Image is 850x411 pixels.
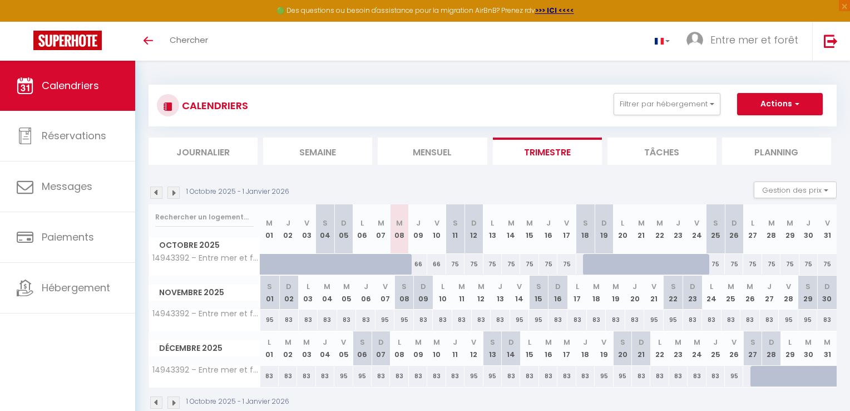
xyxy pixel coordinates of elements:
th: 28 [762,331,780,365]
abbr: V [341,337,346,348]
div: 83 [372,366,390,386]
div: 75 [799,254,818,275]
abbr: S [750,337,755,348]
button: Gestion des prix [754,182,837,198]
div: 95 [260,310,280,330]
th: 13 [483,331,502,365]
h3: CALENDRIERS [179,93,248,118]
th: 25 [706,204,725,254]
th: 31 [818,331,837,365]
th: 14 [502,204,520,254]
abbr: J [546,218,551,228]
abbr: D [378,337,384,348]
abbr: M [728,281,734,292]
abbr: V [564,218,569,228]
th: 06 [353,204,372,254]
abbr: L [268,337,271,348]
th: 28 [779,276,798,310]
th: 23 [669,204,688,254]
a: ... Entre mer et forêt [678,22,812,61]
span: Octobre 2025 [149,237,260,253]
abbr: S [713,218,718,228]
abbr: J [676,218,680,228]
abbr: V [304,218,309,228]
div: 95 [353,366,372,386]
strong: >>> ICI <<<< [535,6,574,15]
div: 83 [706,366,725,386]
th: 31 [818,204,837,254]
th: 20 [614,204,632,254]
abbr: J [583,337,587,348]
abbr: L [621,218,624,228]
div: 83 [683,310,703,330]
div: 75 [446,254,464,275]
th: 27 [743,331,762,365]
abbr: M [675,337,681,348]
th: 13 [483,204,502,254]
abbr: S [267,281,272,292]
th: 30 [817,276,837,310]
abbr: M [415,337,422,348]
th: 18 [576,204,595,254]
th: 04 [316,204,334,254]
th: 27 [743,204,762,254]
span: 14943392 – Entre mer et forêt [151,310,262,318]
abbr: S [323,218,328,228]
th: 30 [799,204,818,254]
div: 75 [762,254,780,275]
abbr: M [787,218,793,228]
div: 83 [491,310,510,330]
abbr: D [690,281,695,292]
abbr: L [441,281,444,292]
th: 24 [688,331,706,365]
th: 10 [433,276,452,310]
div: 75 [483,254,502,275]
div: 83 [452,310,472,330]
p: 1 Octobre 2025 - 1 Janvier 2026 [186,187,289,197]
span: 14943392 – Entre mer et forêt [151,366,262,374]
th: 12 [472,276,491,310]
th: 16 [539,331,557,365]
abbr: L [576,281,579,292]
div: 95 [394,310,414,330]
div: 83 [576,366,595,386]
th: 14 [510,276,530,310]
abbr: V [786,281,791,292]
abbr: S [402,281,407,292]
th: 22 [650,204,669,254]
div: 95 [664,310,683,330]
div: 83 [260,366,279,386]
div: 83 [297,366,315,386]
abbr: S [360,337,365,348]
abbr: M [303,337,310,348]
th: 15 [520,331,538,365]
div: 75 [706,254,725,275]
abbr: D [824,281,830,292]
li: Trimestre [493,138,602,165]
div: 83 [390,366,408,386]
div: 83 [409,366,427,386]
th: 06 [353,331,372,365]
div: 83 [567,310,587,330]
th: 16 [539,204,557,254]
li: Tâches [607,138,716,165]
abbr: L [360,218,364,228]
div: 83 [650,366,669,386]
th: 05 [334,204,353,254]
div: 95 [644,310,664,330]
abbr: V [471,337,476,348]
abbr: M [285,337,291,348]
abbr: V [825,218,830,228]
div: 83 [539,366,557,386]
th: 18 [587,276,606,310]
th: 10 [427,331,446,365]
span: Calendriers [42,79,99,92]
button: Filtrer par hébergement [614,93,720,115]
th: 21 [632,204,650,254]
th: 03 [297,331,315,365]
abbr: L [398,337,401,348]
span: Décembre 2025 [149,340,260,356]
abbr: M [433,337,440,348]
abbr: M [478,281,485,292]
abbr: J [364,281,368,292]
